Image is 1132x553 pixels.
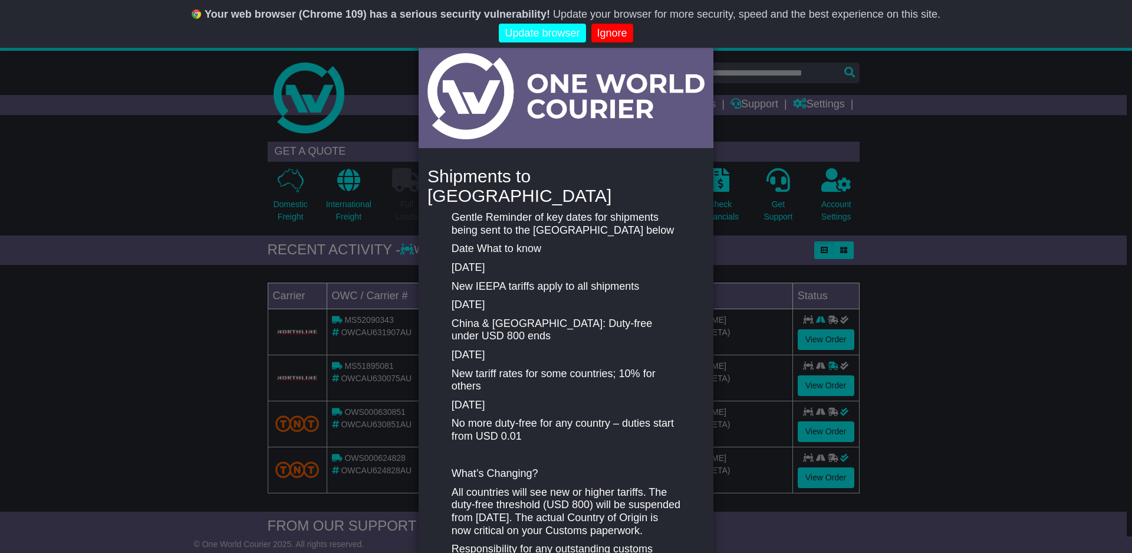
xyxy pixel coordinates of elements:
a: Update browser [499,24,585,43]
p: China & [GEOGRAPHIC_DATA]: Duty-free under USD 800 ends [452,318,680,343]
img: Light [427,53,705,139]
span: Update your browser for more security, speed and the best experience on this site. [553,8,940,20]
p: [DATE] [452,349,680,362]
p: [DATE] [452,399,680,412]
b: Your web browser (Chrome 109) has a serious security vulnerability! [205,8,550,20]
p: Gentle Reminder of key dates for shipments being sent to the [GEOGRAPHIC_DATA] below [452,211,680,237]
p: No more duty-free for any country – duties start from USD 0.01 [452,417,680,443]
p: Date What to know [452,243,680,256]
p: [DATE] [452,261,680,274]
p: New IEEPA tariffs apply to all shipments [452,280,680,293]
p: What’s Changing? [452,467,680,480]
p: [DATE] [452,299,680,312]
p: All countries will see new or higher tariffs. The duty-free threshold (USD 800) will be suspended... [452,486,680,537]
p: New tariff rates for some countries; 10% for others [452,368,680,393]
h4: Shipments to [GEOGRAPHIC_DATA] [427,166,705,205]
a: Ignore [591,24,633,43]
